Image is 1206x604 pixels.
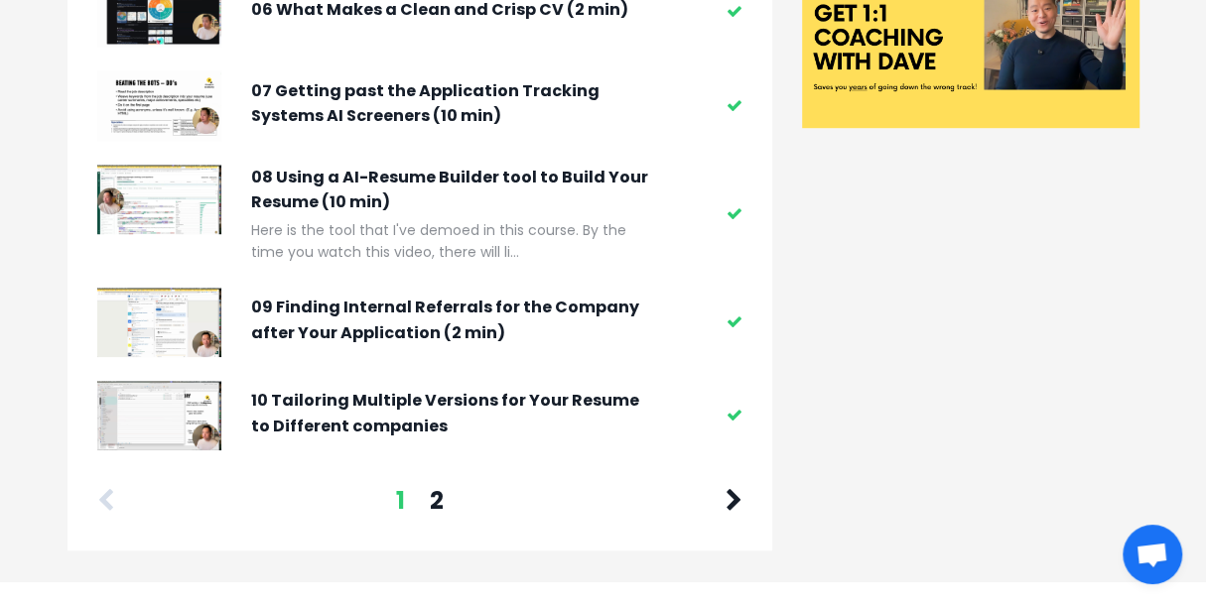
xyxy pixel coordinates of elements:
[97,288,742,357] a: 09 Finding Internal Referrals for the Company after Your Application (2 min)
[429,482,443,520] a: 2
[251,78,648,129] p: 07 Getting past the Application Tracking Systems AI Screeners (10 min)
[97,381,221,450] img: ab4b6e7a-f20d-48be-a43e-ad180a97d0fa.jpg
[97,70,742,140] a: 07 Getting past the Application Tracking Systems AI Screeners (10 min)
[97,288,221,357] img: 223f3d92-d862-490a-bd77-ce5efa70cc31.jpg
[251,295,648,345] p: 09 Finding Internal Referrals for the Company after Your Application (2 min)
[395,482,404,520] a: 1
[97,381,742,450] a: 10 Tailoring Multiple Versions for Your Resume to Different companies
[251,165,648,215] p: 08 Using a AI-Resume Builder tool to Build Your Resume (10 min)
[1123,525,1182,584] div: Open chat
[251,219,648,264] p: Here is the tool that I've demoed in this course. By the time you watch this video, there will li...
[97,165,221,234] img: a4cb412-23d4-bf6-1fcf-dfb6f75a104_85e8ee08fb425939c0c78971e0f6581556508ca8.jpg
[97,165,742,264] a: 08 Using a AI-Resume Builder tool to Build Your Resume (10 min) Here is the tool that I've demoed...
[251,388,648,438] p: 10 Tailoring Multiple Versions for Your Resume to Different companies
[97,70,221,140] img: 1443905c-a0c1-4a9e-9410-1354897f702f.jpg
